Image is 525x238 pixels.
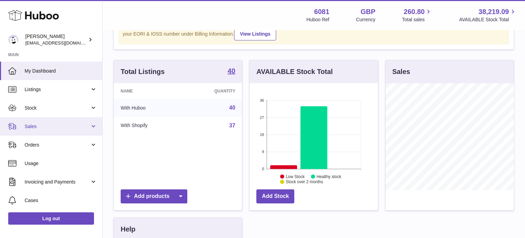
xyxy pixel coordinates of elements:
span: My Dashboard [25,68,97,74]
a: Add Stock [256,189,294,203]
h3: Total Listings [121,67,165,76]
div: If you're planning on sending your products internationally please add required customs informati... [123,20,505,40]
text: Stock over 2 months [286,179,323,184]
span: [EMAIL_ADDRESS][DOMAIN_NAME] [25,40,100,46]
div: Currency [356,16,376,23]
a: 40 [229,105,235,111]
span: AVAILABLE Stock Total [459,16,517,23]
span: 260.80 [404,7,425,16]
span: Listings [25,86,90,93]
th: Quantity [183,83,242,99]
span: Stock [25,105,90,111]
text: 36 [260,98,264,102]
span: Cases [25,197,97,204]
text: 0 [262,167,264,171]
h3: AVAILABLE Stock Total [256,67,333,76]
a: 37 [229,123,235,128]
strong: 6081 [314,7,329,16]
a: 38,219.09 AVAILABLE Stock Total [459,7,517,23]
text: Low Stock [286,174,305,179]
text: 18 [260,133,264,137]
span: Total sales [402,16,432,23]
strong: GBP [361,7,375,16]
span: Invoicing and Payments [25,179,90,185]
h3: Sales [392,67,410,76]
img: hello@pogsheadphones.com [8,35,18,45]
h3: Help [121,225,135,234]
a: Add products [121,189,187,203]
td: With Shopify [114,117,183,135]
text: 9 [262,150,264,154]
span: 38,219.09 [479,7,509,16]
a: 260.80 Total sales [402,7,432,23]
div: [PERSON_NAME] [25,33,87,46]
strong: 40 [228,67,235,74]
span: Orders [25,142,90,148]
th: Name [114,83,183,99]
span: Usage [25,160,97,167]
text: Healthy stock [317,174,341,179]
div: Huboo Ref [307,16,329,23]
a: 40 [228,67,235,76]
text: 27 [260,115,264,120]
a: Log out [8,212,94,225]
td: With Huboo [114,99,183,117]
span: Sales [25,123,90,130]
a: View Listings [234,27,276,40]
